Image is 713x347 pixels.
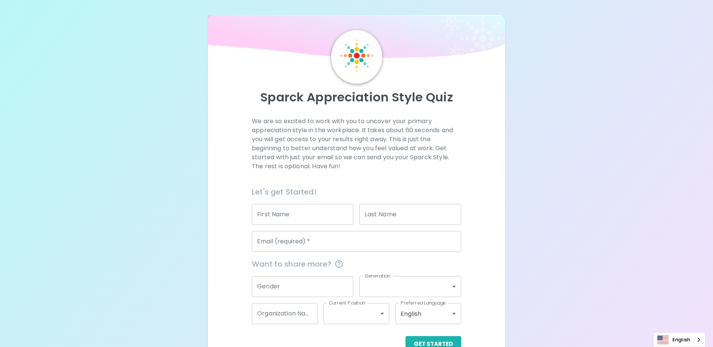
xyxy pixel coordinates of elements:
[208,15,505,62] img: wave
[217,90,496,105] p: Sparck Appreciation Style Quiz
[335,259,344,269] svg: This information is completely confidential and only used for aggregated appreciation studies at ...
[395,303,461,324] div: English
[401,300,446,306] label: Preferred Language
[653,332,705,347] aside: Language selected: English
[653,332,705,347] div: Language
[329,300,365,306] label: Current Position
[252,117,461,171] p: We are so excited to work with you to uncover your primary appreciation style in the workplace. I...
[252,258,461,270] span: Want to share more?
[365,273,391,279] label: Generation
[252,186,461,198] h6: Let's get Started!
[340,39,373,72] img: Sparck Logo
[654,333,705,347] a: English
